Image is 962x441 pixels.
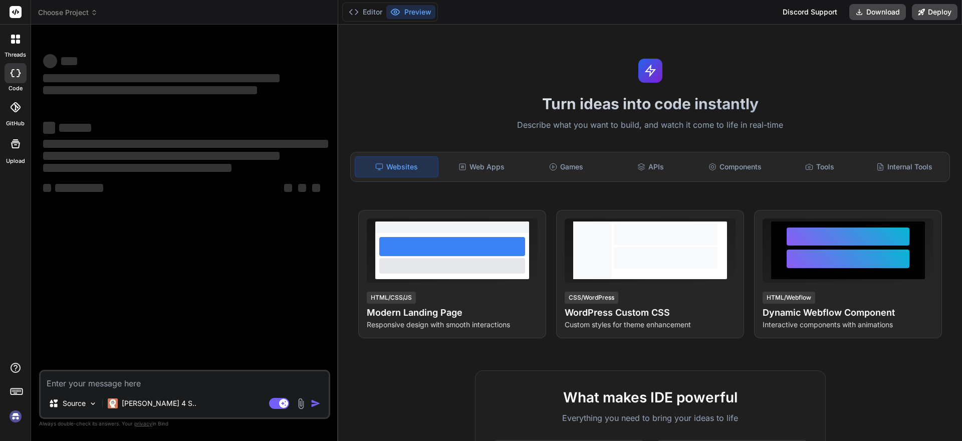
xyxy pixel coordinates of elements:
[43,86,257,94] span: ‌
[122,398,196,408] p: [PERSON_NAME] 4 S..
[777,4,843,20] div: Discord Support
[763,306,933,320] h4: Dynamic Webflow Component
[63,398,86,408] p: Source
[43,164,231,172] span: ‌
[6,157,25,165] label: Upload
[492,412,809,424] p: Everything you need to bring your ideas to life
[284,184,292,192] span: ‌
[386,5,435,19] button: Preview
[108,398,118,408] img: Claude 4 Sonnet
[43,184,51,192] span: ‌
[312,184,320,192] span: ‌
[55,184,103,192] span: ‌
[43,54,57,68] span: ‌
[763,292,815,304] div: HTML/Webflow
[609,156,692,177] div: APIs
[134,420,152,426] span: privacy
[863,156,945,177] div: Internal Tools
[7,408,24,425] img: signin
[39,419,330,428] p: Always double-check its answers. Your in Bind
[440,156,523,177] div: Web Apps
[763,320,933,330] p: Interactive components with animations
[38,8,98,18] span: Choose Project
[565,292,618,304] div: CSS/WordPress
[355,156,438,177] div: Websites
[492,387,809,408] h2: What makes IDE powerful
[367,306,538,320] h4: Modern Landing Page
[43,152,280,160] span: ‌
[59,124,91,132] span: ‌
[344,95,956,113] h1: Turn ideas into code instantly
[344,119,956,132] p: Describe what you want to build, and watch it come to life in real-time
[9,84,23,93] label: code
[694,156,777,177] div: Components
[525,156,608,177] div: Games
[89,399,97,408] img: Pick Models
[6,119,25,128] label: GitHub
[779,156,861,177] div: Tools
[565,320,736,330] p: Custom styles for theme enhancement
[849,4,906,20] button: Download
[295,398,307,409] img: attachment
[61,57,77,65] span: ‌
[5,51,26,59] label: threads
[43,140,328,148] span: ‌
[565,306,736,320] h4: WordPress Custom CSS
[43,122,55,134] span: ‌
[298,184,306,192] span: ‌
[43,74,280,82] span: ‌
[311,398,321,408] img: icon
[367,292,416,304] div: HTML/CSS/JS
[367,320,538,330] p: Responsive design with smooth interactions
[345,5,386,19] button: Editor
[912,4,957,20] button: Deploy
